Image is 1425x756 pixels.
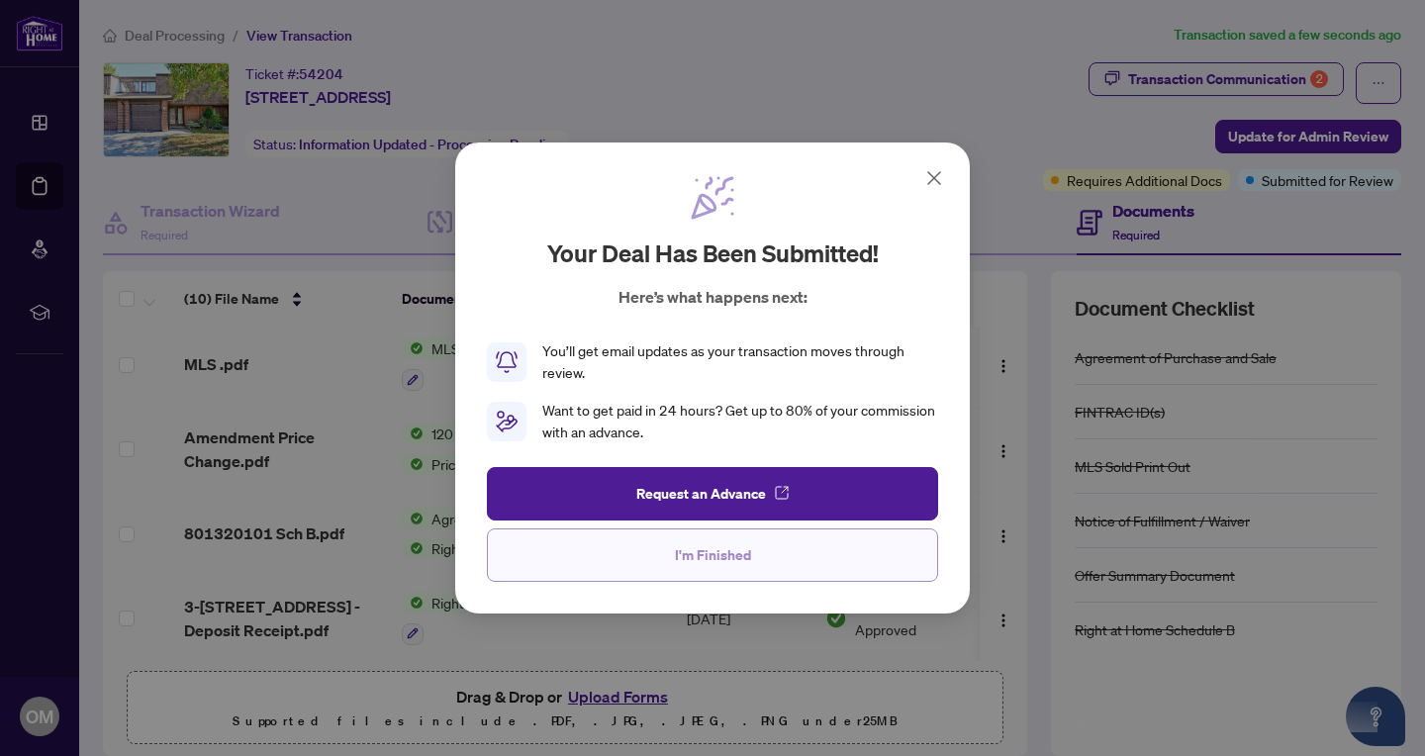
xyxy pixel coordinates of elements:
[487,467,938,520] button: Request an Advance
[636,478,766,510] span: Request an Advance
[487,528,938,582] button: I'm Finished
[547,237,879,269] h2: Your deal has been submitted!
[542,340,938,384] div: You’ll get email updates as your transaction moves through review.
[618,285,807,309] p: Here’s what happens next:
[542,400,938,443] div: Want to get paid in 24 hours? Get up to 80% of your commission with an advance.
[675,539,751,571] span: I'm Finished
